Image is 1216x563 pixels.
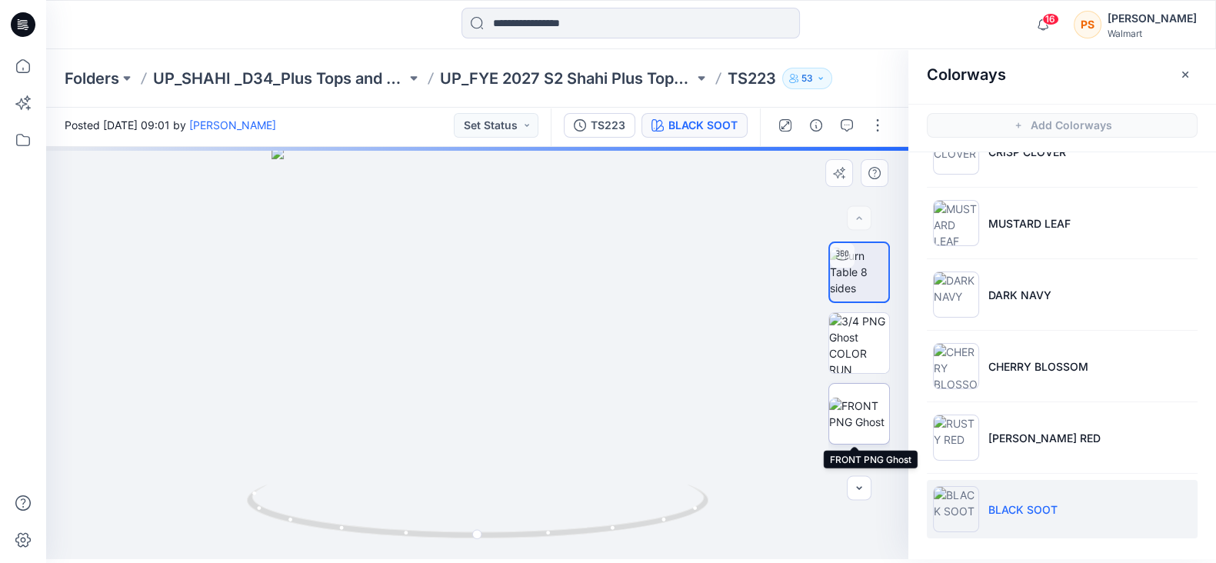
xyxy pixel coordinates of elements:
[782,68,832,89] button: 53
[189,118,276,132] a: [PERSON_NAME]
[933,343,979,389] img: CHERRY BLOSSOM
[933,200,979,246] img: MUSTARD LEAF
[65,68,119,89] a: Folders
[65,117,276,133] span: Posted [DATE] 09:01 by
[988,215,1071,232] p: MUSTARD LEAF
[728,68,776,89] p: TS223
[668,117,738,134] div: BLACK SOOT
[1074,11,1101,38] div: PS
[933,486,979,532] img: BLACK SOOT
[564,113,635,138] button: TS223
[153,68,406,89] a: UP_SHAHI _D34_Plus Tops and Dresses
[1042,13,1059,25] span: 16
[829,398,889,430] img: FRONT PNG Ghost
[988,501,1058,518] p: BLACK SOOT
[804,113,828,138] button: Details
[933,415,979,461] img: RUSTY RED
[440,68,693,89] a: UP_FYE 2027 S2 Shahi Plus Tops and Dress
[988,287,1051,303] p: DARK NAVY
[988,358,1088,375] p: CHERRY BLOSSOM
[641,113,748,138] button: BLACK SOOT
[801,70,813,87] p: 53
[1108,28,1197,39] div: Walmart
[927,65,1006,84] h2: Colorways
[1108,9,1197,28] div: [PERSON_NAME]
[591,117,625,134] div: TS223
[830,248,888,296] img: Turn Table 8 sides
[933,272,979,318] img: DARK NAVY
[988,430,1101,446] p: [PERSON_NAME] RED
[829,313,889,373] img: 3/4 PNG Ghost COLOR RUN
